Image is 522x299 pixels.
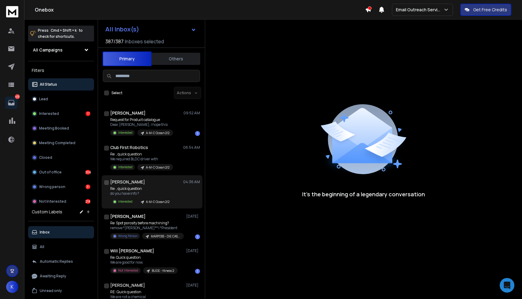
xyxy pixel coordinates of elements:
p: [DATE] [186,214,200,219]
h1: Onebox [35,6,365,13]
p: Interested [118,130,132,135]
button: All Campaigns [28,44,94,56]
p: Interested [118,199,132,204]
button: K [6,281,18,293]
p: Unread only [40,288,62,293]
h1: [PERSON_NAME] [110,213,146,219]
div: Open Intercom Messenger [500,278,514,293]
p: MARPOSS - DIE CASTING 2 [151,234,180,239]
button: All Inbox(s) [100,23,201,35]
button: Wrong person31 [28,181,94,193]
p: BUGE - fitness 2 [152,269,174,273]
button: Out of office206 [28,166,94,178]
button: Closed [28,151,94,164]
div: 31 [85,184,90,189]
button: Primary [103,52,151,66]
p: Meeting Booked [39,126,69,131]
h1: Will [PERSON_NAME] [110,248,154,254]
img: logo [6,6,18,17]
p: Not Interested [118,268,138,273]
h1: Club First Robotics [110,144,148,151]
p: A-M-C Ocean 2/2 [146,131,169,135]
h1: [PERSON_NAME] [110,179,145,185]
div: 1 [195,234,200,239]
button: Meeting Completed [28,137,94,149]
p: Wrong person [39,184,65,189]
button: Inbox [28,226,94,238]
p: Get Free Credits [473,7,507,13]
button: All Status [28,78,94,91]
div: 1 [195,131,200,136]
p: It’s the beginning of a legendary conversation [302,190,425,198]
p: Press to check for shortcuts. [38,27,83,40]
p: 09:52 AM [183,111,200,116]
p: All [40,244,44,249]
button: Not Interested218 [28,195,94,208]
p: Re: , quick question [110,152,173,157]
p: A-M-C Ocean 2/2 [146,165,169,170]
p: Automatic Replies [40,259,73,264]
p: A-M-C Ocean 2/2 [146,200,169,204]
p: remove *[PERSON_NAME]** | *President [110,226,183,230]
p: Out of office [39,170,62,175]
div: 1 [195,269,200,274]
p: [DATE] [186,248,200,253]
p: 04:36 AM [183,180,200,184]
button: Interested17 [28,108,94,120]
p: Re: , quick question [110,186,173,191]
button: Meeting Booked [28,122,94,134]
p: Closed [39,155,52,160]
button: Lead [28,93,94,105]
h1: [PERSON_NAME] [110,282,145,288]
p: Not Interested [39,199,66,204]
p: Re: Quick question [110,255,178,260]
div: 17 [85,111,90,116]
h3: Inboxes selected [125,38,164,45]
p: We required BLDC driver with [110,157,173,162]
p: [DATE] [186,283,200,288]
label: Select [111,91,122,95]
p: We are good for now, [110,260,178,265]
p: All Status [40,82,57,87]
p: Interested [118,165,132,169]
p: Wrong Person [118,234,137,238]
div: 206 [85,170,90,175]
p: Interested [39,111,59,116]
button: Others [151,52,200,66]
button: All [28,241,94,253]
p: 472 [15,94,20,99]
span: 387 / 387 [105,38,124,45]
span: Cmd + Shift + k [50,27,78,34]
p: Request for Product catalogue [110,117,173,122]
h1: All Inbox(s) [105,26,139,32]
h3: Custom Labels [32,209,62,215]
button: Unread only [28,285,94,297]
p: Re: Spot porosity before machining? [110,221,183,226]
p: Awaiting Reply [40,274,66,279]
p: Meeting Completed [39,141,75,145]
button: Awaiting Reply [28,270,94,282]
p: Dear [PERSON_NAME], I hope this [110,122,173,127]
button: Automatic Replies [28,255,94,268]
p: 06:54 AM [183,145,200,150]
div: 218 [85,199,90,204]
p: Email Outreach Service [396,7,443,13]
h1: [PERSON_NAME] [110,110,146,116]
button: Get Free Credits [460,4,511,16]
h1: All Campaigns [33,47,63,53]
p: Lead [39,97,48,101]
h3: Filters [28,66,94,75]
p: RE: Quick question [110,290,183,294]
p: Inbox [40,230,50,235]
a: 472 [5,97,17,109]
p: do you have info ? [110,191,173,196]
